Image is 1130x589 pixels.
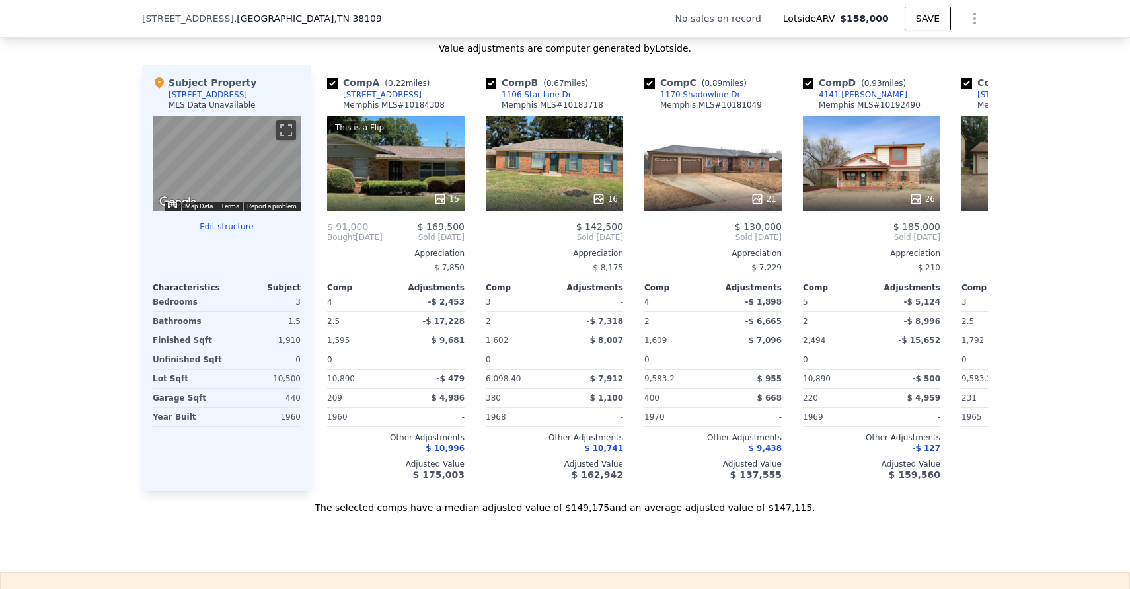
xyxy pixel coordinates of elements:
span: 10,890 [803,374,831,383]
div: - [398,408,465,426]
button: Keyboard shortcuts [168,202,177,208]
a: 1170 Shadowline Dr [644,89,740,100]
div: - [716,408,782,426]
div: 10,500 [229,370,301,388]
span: 1,595 [327,336,350,345]
span: $ 955 [757,374,782,383]
div: Memphis MLS # 10192490 [819,100,921,110]
a: Terms (opens in new tab) [221,202,239,210]
div: Comp C [644,76,752,89]
a: 4141 [PERSON_NAME] [803,89,907,100]
span: $ 137,555 [730,469,782,480]
div: - [557,293,623,311]
span: -$ 15,652 [898,336,940,345]
span: Sold [DATE] [803,232,940,243]
span: Lotside ARV [783,12,840,25]
div: Street View [153,116,301,211]
span: $ 142,500 [576,221,623,232]
span: -$ 7,318 [587,317,623,326]
span: $ 1,100 [590,393,623,403]
span: Sold [DATE] [486,232,623,243]
span: -$ 2,453 [428,297,465,307]
div: Comp [961,282,1030,293]
div: Appreciation [327,248,465,258]
div: The selected comps have a median adjusted value of $149,175 and an average adjusted value of $147... [142,491,988,514]
span: 10,890 [327,374,355,383]
div: Adjusted Value [961,459,1099,469]
div: 440 [229,389,301,407]
div: Memphis MLS # 10183718 [502,100,603,110]
button: Map Data [185,202,213,211]
span: $ 8,175 [593,263,623,272]
div: Lot Sqft [153,370,224,388]
span: 380 [486,393,501,403]
div: Finished Sqft [153,331,224,350]
img: Google [156,194,200,211]
div: Memphis MLS # 10197385 [977,100,1079,110]
div: Unfinished Sqft [153,350,224,369]
span: -$ 500 [912,374,940,383]
span: 1,609 [644,336,667,345]
div: Value adjustments are computer generated by Lotside . [142,42,988,55]
button: Toggle fullscreen view [276,120,296,140]
div: Comp [803,282,872,293]
span: 0.93 [864,79,882,88]
span: $ 8,007 [590,336,623,345]
span: 9,583.2 [961,374,992,383]
span: $ 9,681 [432,336,465,345]
div: 26 [909,192,935,206]
div: Adjustments [713,282,782,293]
div: Memphis MLS # 10181049 [660,100,762,110]
div: Characteristics [153,282,227,293]
button: Show Options [961,5,988,32]
span: $ 7,912 [590,374,623,383]
span: $158,000 [840,13,889,24]
div: Memphis MLS # 10184308 [343,100,445,110]
span: 0 [644,355,650,364]
div: Comp B [486,76,593,89]
div: 15 [433,192,459,206]
span: 1,792 [961,336,984,345]
span: 3 [961,297,967,307]
div: Adjusted Value [803,459,940,469]
div: 1170 Shadowline Dr [660,89,740,100]
span: 2,494 [803,336,825,345]
div: Adjustments [554,282,623,293]
span: 4 [644,297,650,307]
div: Other Adjustments [961,432,1099,443]
span: 0 [327,355,332,364]
div: Appreciation [803,248,940,258]
div: Adjusted Value [486,459,623,469]
span: $ 175,003 [413,469,465,480]
span: $ 4,986 [432,393,465,403]
span: $ 10,996 [426,444,465,453]
div: Subject [227,282,301,293]
div: - [557,350,623,369]
div: No sales on record [675,12,772,25]
div: - [874,408,940,426]
span: , TN 38109 [334,13,381,24]
span: -$ 6,665 [745,317,782,326]
span: 1,602 [486,336,508,345]
div: [DATE] [327,232,383,243]
div: Appreciation [961,248,1099,258]
div: 1970 [644,408,710,426]
span: 0.22 [388,79,406,88]
div: 1968 [486,408,552,426]
div: MLS Data Unavailable [169,100,256,110]
span: 231 [961,393,977,403]
div: 21 [751,192,776,206]
span: ( miles) [697,79,752,88]
div: Other Adjustments [327,432,465,443]
span: Sold [DATE] [383,232,465,243]
span: 0 [961,355,967,364]
a: Open this area in Google Maps (opens a new window) [156,194,200,211]
span: $ 7,096 [749,336,782,345]
span: -$ 8,996 [904,317,940,326]
div: 2 [486,312,552,331]
div: 4141 [PERSON_NAME] [819,89,907,100]
div: - [961,258,1099,277]
button: Edit structure [153,221,301,232]
div: - [716,350,782,369]
span: $ 7,850 [434,263,465,272]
